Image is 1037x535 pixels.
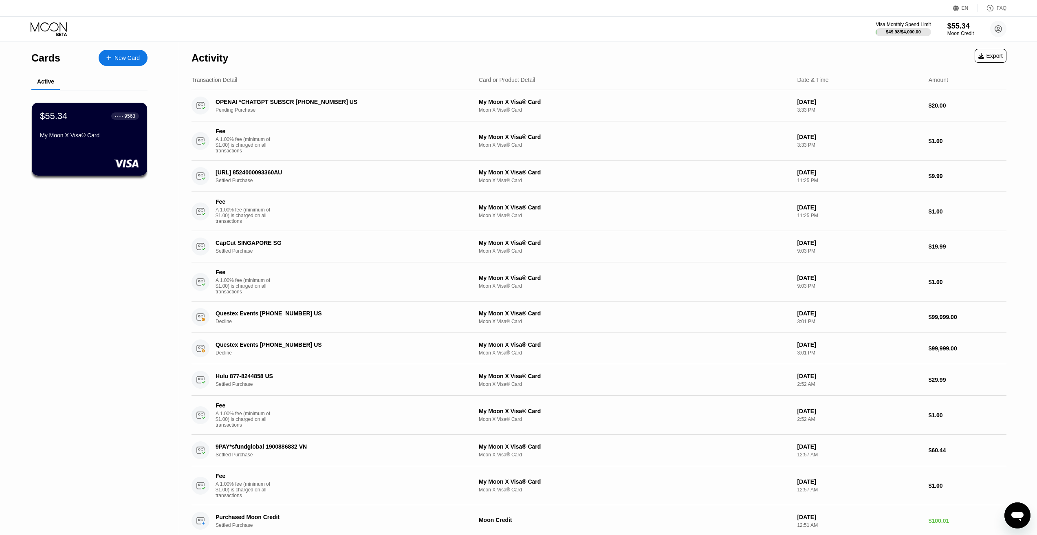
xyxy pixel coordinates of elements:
[479,373,790,379] div: My Moon X Visa® Card
[929,243,1006,250] div: $19.99
[978,53,1003,59] div: Export
[797,178,922,183] div: 11:25 PM
[192,262,1006,302] div: FeeA 1.00% fee (minimum of $1.00) is charged on all transactionsMy Moon X Visa® CardMoon X Visa® ...
[797,514,922,520] div: [DATE]
[479,310,790,317] div: My Moon X Visa® Card
[876,22,931,36] div: Visa Monthly Spend Limit$49.98/$4,000.00
[114,55,140,62] div: New Card
[797,204,922,211] div: [DATE]
[797,310,922,317] div: [DATE]
[797,99,922,105] div: [DATE]
[216,481,277,498] div: A 1.00% fee (minimum of $1.00) is charged on all transactions
[929,77,948,83] div: Amount
[216,137,277,154] div: A 1.00% fee (minimum of $1.00) is charged on all transactions
[479,443,790,450] div: My Moon X Visa® Card
[978,4,1006,12] div: FAQ
[192,90,1006,121] div: OPENAI *CHATGPT SUBSCR [PHONE_NUMBER] USPending PurchaseMy Moon X Visa® CardMoon X Visa® Card[DAT...
[797,77,828,83] div: Date & Time
[192,192,1006,231] div: FeeA 1.00% fee (minimum of $1.00) is charged on all transactionsMy Moon X Visa® CardMoon X Visa® ...
[929,314,1006,320] div: $99,999.00
[192,302,1006,333] div: Questex Events [PHONE_NUMBER] USDeclineMy Moon X Visa® CardMoon X Visa® Card[DATE]3:01 PM$99,999.00
[929,376,1006,383] div: $29.99
[479,107,790,113] div: Moon X Visa® Card
[37,78,54,85] div: Active
[479,319,790,324] div: Moon X Visa® Card
[886,29,921,34] div: $49.98 / $4,000.00
[797,350,922,356] div: 3:01 PM
[797,381,922,387] div: 2:52 AM
[797,443,922,450] div: [DATE]
[797,408,922,414] div: [DATE]
[216,269,273,275] div: Fee
[479,452,790,458] div: Moon X Visa® Card
[216,207,277,224] div: A 1.00% fee (minimum of $1.00) is charged on all transactions
[216,198,273,205] div: Fee
[947,22,974,31] div: $55.34
[216,411,277,428] div: A 1.00% fee (minimum of $1.00) is charged on all transactions
[216,99,451,105] div: OPENAI *CHATGPT SUBSCR [PHONE_NUMBER] US
[216,443,451,450] div: 9PAY*sfundglobal 1900886832 VN
[797,169,922,176] div: [DATE]
[479,204,790,211] div: My Moon X Visa® Card
[479,381,790,387] div: Moon X Visa® Card
[479,248,790,254] div: Moon X Visa® Card
[929,173,1006,179] div: $9.99
[192,435,1006,466] div: 9PAY*sfundglobal 1900886832 VNSettled PurchaseMy Moon X Visa® CardMoon X Visa® Card[DATE]12:57 AM...
[479,178,790,183] div: Moon X Visa® Card
[479,487,790,493] div: Moon X Visa® Card
[479,408,790,414] div: My Moon X Visa® Card
[929,102,1006,109] div: $20.00
[192,77,237,83] div: Transaction Detail
[216,277,277,295] div: A 1.00% fee (minimum of $1.00) is charged on all transactions
[797,142,922,148] div: 3:33 PM
[40,111,67,121] div: $55.34
[216,107,468,113] div: Pending Purchase
[479,77,535,83] div: Card or Product Detail
[216,310,451,317] div: Questex Events [PHONE_NUMBER] US
[797,416,922,422] div: 2:52 AM
[99,50,148,66] div: New Card
[797,275,922,281] div: [DATE]
[216,128,273,134] div: Fee
[797,341,922,348] div: [DATE]
[797,452,922,458] div: 12:57 AM
[479,213,790,218] div: Moon X Visa® Card
[479,478,790,485] div: My Moon X Visa® Card
[929,447,1006,454] div: $60.44
[797,213,922,218] div: 11:25 PM
[192,396,1006,435] div: FeeA 1.00% fee (minimum of $1.00) is charged on all transactionsMy Moon X Visa® CardMoon X Visa® ...
[216,514,451,520] div: Purchased Moon Credit
[929,517,1006,524] div: $100.01
[479,283,790,289] div: Moon X Visa® Card
[953,4,978,12] div: EN
[997,5,1006,11] div: FAQ
[216,373,451,379] div: Hulu 877-8244858 US
[31,52,60,64] div: Cards
[962,5,969,11] div: EN
[192,161,1006,192] div: [URL] 8524000093360AUSettled PurchaseMy Moon X Visa® CardMoon X Visa® Card[DATE]11:25 PM$9.99
[216,381,468,387] div: Settled Purchase
[797,319,922,324] div: 3:01 PM
[479,275,790,281] div: My Moon X Visa® Card
[216,341,451,348] div: Questex Events [PHONE_NUMBER] US
[797,522,922,528] div: 12:51 AM
[192,231,1006,262] div: CapCut SINGAPORE SGSettled PurchaseMy Moon X Visa® CardMoon X Visa® Card[DATE]9:03 PM$19.99
[216,522,468,528] div: Settled Purchase
[124,113,135,119] div: 9563
[947,31,974,36] div: Moon Credit
[192,52,228,64] div: Activity
[1004,502,1030,528] iframe: Button to launch messaging window
[479,341,790,348] div: My Moon X Visa® Card
[929,482,1006,489] div: $1.00
[216,473,273,479] div: Fee
[479,99,790,105] div: My Moon X Visa® Card
[479,240,790,246] div: My Moon X Visa® Card
[479,134,790,140] div: My Moon X Visa® Card
[192,364,1006,396] div: Hulu 877-8244858 USSettled PurchaseMy Moon X Visa® CardMoon X Visa® Card[DATE]2:52 AM$29.99
[929,138,1006,144] div: $1.00
[216,402,273,409] div: Fee
[479,142,790,148] div: Moon X Visa® Card
[876,22,931,27] div: Visa Monthly Spend Limit
[479,416,790,422] div: Moon X Visa® Card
